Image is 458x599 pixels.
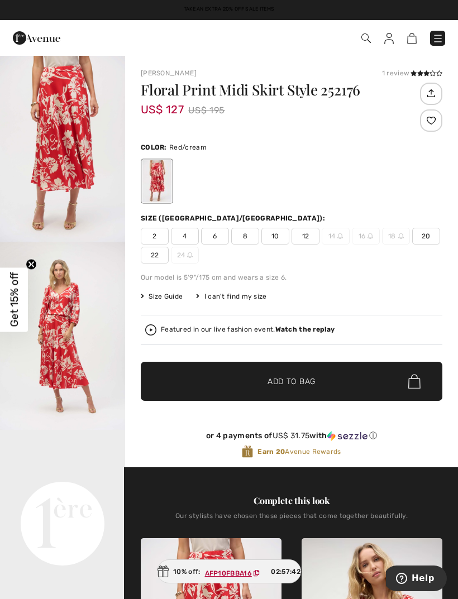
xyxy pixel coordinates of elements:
[26,258,37,270] button: Close teaser
[158,566,169,577] img: Gift.svg
[8,272,21,327] span: Get 15% off
[141,362,442,401] button: Add to Bag
[141,228,169,245] span: 2
[257,448,285,456] strong: Earn 20
[261,228,289,245] span: 10
[368,233,373,239] img: ring-m.svg
[205,569,252,577] ins: AFP10FBBA16
[142,160,171,202] div: Red/cream
[382,68,442,78] div: 1 review
[141,213,327,223] div: Size ([GEOGRAPHIC_DATA]/[GEOGRAPHIC_DATA]):
[141,512,442,529] div: Our stylists have chosen these pieces that come together beautifully.
[141,494,442,507] div: Complete this look
[422,84,440,103] img: Share
[141,431,442,445] div: or 4 payments ofUS$ 31.75withSezzle Click to learn more about Sezzle
[141,143,167,151] span: Color:
[275,325,335,333] strong: Watch the replay
[322,228,350,245] span: 14
[268,376,316,387] span: Add to Bag
[352,228,380,245] span: 16
[292,228,319,245] span: 12
[141,83,417,97] h1: Floral Print Midi Skirt Style 252176
[161,326,335,333] div: Featured in our live fashion event.
[141,92,184,116] span: US$ 127
[337,233,343,239] img: ring-m.svg
[157,559,301,583] div: 10% off:
[386,566,447,593] iframe: Opens a widget where you can find more information
[271,567,300,577] span: 02:57:42
[242,445,253,458] img: Avenue Rewards
[188,102,225,119] span: US$ 195
[171,228,199,245] span: 4
[257,447,341,457] span: Avenue Rewards
[382,228,410,245] span: 18
[13,32,60,42] a: 1ère Avenue
[187,252,193,258] img: ring-m.svg
[398,233,404,239] img: ring-m.svg
[141,69,197,77] a: [PERSON_NAME]
[141,431,442,441] div: or 4 payments of with
[171,247,199,263] span: 24
[407,33,417,44] img: Shopping Bag
[412,228,440,245] span: 20
[141,291,183,301] span: Size Guide
[273,431,310,440] span: US$ 31.75
[201,228,229,245] span: 6
[361,33,371,43] img: Search
[184,6,275,12] a: Take an Extra 20% Off Sale Items
[141,247,169,263] span: 22
[327,431,368,441] img: Sezzle
[384,33,394,44] img: My Info
[169,143,207,151] span: Red/cream
[231,228,259,245] span: 8
[141,272,442,282] div: Our model is 5'9"/175 cm and wears a size 6.
[145,324,156,336] img: Watch the replay
[432,33,443,44] img: Menu
[13,27,60,49] img: 1ère Avenue
[196,291,266,301] div: I can't find my size
[408,374,421,389] img: Bag.svg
